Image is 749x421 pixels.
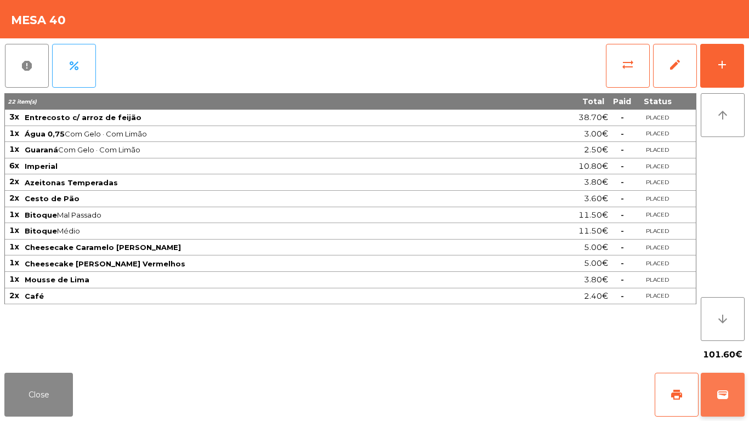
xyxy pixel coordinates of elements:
td: PLACED [635,255,679,272]
span: Água 0,75 [25,129,65,138]
th: Total [516,93,609,110]
span: percent [67,59,81,72]
span: Guaraná [25,145,58,154]
td: PLACED [635,288,679,305]
div: add [716,58,729,71]
span: 2.40€ [584,289,608,304]
th: Paid [609,93,635,110]
span: 1x [9,128,19,138]
button: print [655,373,699,417]
span: 2x [9,177,19,186]
td: PLACED [635,158,679,175]
span: 3.00€ [584,127,608,141]
h4: Mesa 40 [11,12,66,29]
button: percent [52,44,96,88]
td: PLACED [635,174,679,191]
span: 5.00€ [584,256,608,271]
span: 1x [9,225,19,235]
button: report [5,44,49,88]
span: wallet [716,388,729,401]
span: print [670,388,683,401]
td: PLACED [635,191,679,207]
span: Azeitonas Temperadas [25,178,118,187]
button: Close [4,373,73,417]
span: 11.50€ [578,224,608,238]
td: PLACED [635,240,679,256]
td: PLACED [635,110,679,126]
span: - [621,194,624,203]
span: 1x [9,242,19,252]
span: 1x [9,258,19,268]
span: edit [668,58,682,71]
span: Mousse de Lima [25,275,89,284]
span: 101.60€ [703,346,742,363]
button: arrow_upward [701,93,745,137]
span: - [621,145,624,155]
span: 2x [9,291,19,300]
span: - [621,258,624,268]
span: 38.70€ [578,110,608,125]
span: Café [25,292,44,300]
span: Cesto de Pão [25,194,80,203]
th: Status [635,93,679,110]
span: - [621,210,624,220]
td: PLACED [635,272,679,288]
i: arrow_upward [716,109,729,122]
span: Imperial [25,162,58,170]
span: 2x [9,193,19,203]
span: - [621,177,624,187]
span: 11.50€ [578,208,608,223]
span: 2.50€ [584,143,608,157]
button: arrow_downward [701,297,745,341]
button: wallet [701,373,745,417]
span: 1x [9,209,19,219]
i: arrow_downward [716,312,729,326]
span: 10.80€ [578,159,608,174]
button: edit [653,44,697,88]
td: PLACED [635,223,679,240]
span: Bitoque [25,226,57,235]
span: - [621,226,624,236]
button: add [700,44,744,88]
span: report [20,59,33,72]
span: 3.60€ [584,191,608,206]
span: - [621,112,624,122]
td: PLACED [635,142,679,158]
span: 3.80€ [584,272,608,287]
span: 1x [9,144,19,154]
td: PLACED [635,207,679,224]
span: Mal Passado [25,210,515,219]
span: 5.00€ [584,240,608,255]
span: Com Gelo · Com Limão [25,145,515,154]
span: 3.80€ [584,175,608,190]
span: 3x [9,112,19,122]
button: sync_alt [606,44,650,88]
span: - [621,242,624,252]
span: Com Gelo · Com Limão [25,129,515,138]
span: Cheesecake [PERSON_NAME] Vermelhos [25,259,185,268]
span: 1x [9,274,19,284]
span: - [621,291,624,301]
span: - [621,275,624,285]
span: Médio [25,226,515,235]
span: 22 item(s) [8,98,37,105]
td: PLACED [635,126,679,143]
span: Entrecosto c/ arroz de feijão [25,113,141,122]
span: sync_alt [621,58,634,71]
span: - [621,161,624,171]
span: Cheesecake Caramelo [PERSON_NAME] [25,243,181,252]
span: - [621,129,624,139]
span: 6x [9,161,19,170]
span: Bitoque [25,210,57,219]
